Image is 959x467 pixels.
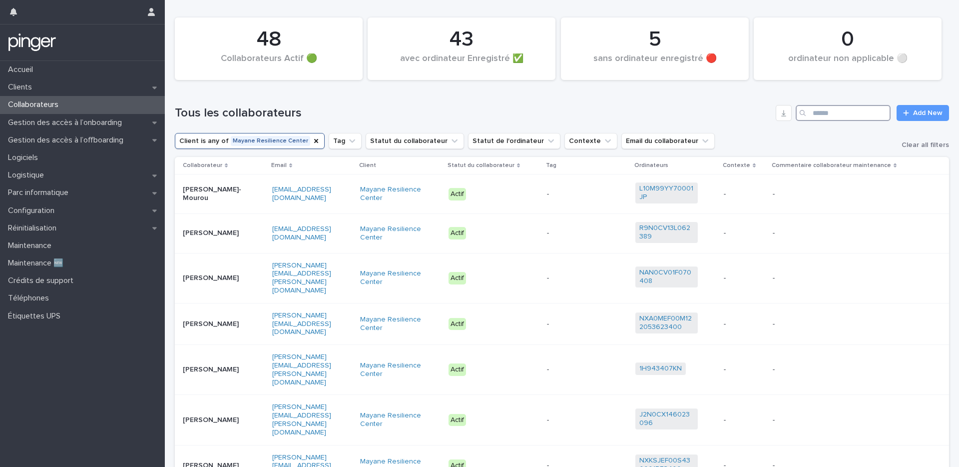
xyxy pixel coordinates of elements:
[724,320,765,328] p: -
[724,365,765,374] p: -
[272,353,331,385] a: [PERSON_NAME][EMAIL_ADDRESS][PERSON_NAME][DOMAIN_NAME]
[4,241,59,250] p: Maintenance
[639,314,694,331] a: NXA0MEF00M122053623400
[639,224,694,241] a: R9N0CV13L062389
[4,276,81,285] p: Crédits de support
[913,109,943,116] span: Add New
[449,188,466,200] div: Actif
[547,416,609,424] p: -
[4,82,40,92] p: Clients
[385,53,538,74] div: avec ordinateur Enregistré ✅
[4,293,57,303] p: Téléphones
[547,320,609,328] p: -
[4,311,68,321] p: Étiquettes UPS
[272,262,331,294] a: [PERSON_NAME][EMAIL_ADDRESS][PERSON_NAME][DOMAIN_NAME]
[175,253,949,303] tr: [PERSON_NAME][PERSON_NAME][EMAIL_ADDRESS][PERSON_NAME][DOMAIN_NAME]Mayane Resilience Center Actif...
[366,133,464,149] button: Statut du collaborateur
[773,274,898,282] p: -
[773,190,898,198] p: -
[639,364,682,373] a: 1H943407KN
[175,395,949,445] tr: [PERSON_NAME][PERSON_NAME][EMAIL_ADDRESS][PERSON_NAME][DOMAIN_NAME]Mayane Resilience Center Actif...
[773,365,898,374] p: -
[897,105,949,121] a: Add New
[4,65,41,74] p: Accueil
[639,410,694,427] a: J2N0CX146023096
[272,186,331,201] a: [EMAIL_ADDRESS][DOMAIN_NAME]
[578,27,732,52] div: 5
[183,365,245,374] p: [PERSON_NAME]
[724,190,765,198] p: -
[4,223,64,233] p: Réinitialisation
[360,315,423,332] a: Mayane Resilience Center
[723,160,750,171] p: Contexte
[468,133,560,149] button: Statut de l'ordinateur
[360,411,423,428] a: Mayane Resilience Center
[547,190,609,198] p: -
[578,53,732,74] div: sans ordinateur enregistré 🔴
[894,141,949,148] button: Clear all filters
[175,174,949,214] tr: [PERSON_NAME]-Mourou[EMAIL_ADDRESS][DOMAIN_NAME]Mayane Resilience Center Actif-L10M99YY70001JP --
[183,274,245,282] p: [PERSON_NAME]
[183,185,245,202] p: [PERSON_NAME]-Mourou
[272,312,331,336] a: [PERSON_NAME][EMAIL_ADDRESS][DOMAIN_NAME]
[175,106,772,120] h1: Tous les collaborateurs
[4,170,52,180] p: Logistique
[772,160,891,171] p: Commentaire collaborateur maintenance
[724,274,765,282] p: -
[564,133,617,149] button: Contexte
[771,53,925,74] div: ordinateur non applicable ⚪
[183,160,222,171] p: Collaborateur
[175,213,949,253] tr: [PERSON_NAME][EMAIL_ADDRESS][DOMAIN_NAME]Mayane Resilience Center Actif-R9N0CV13L062389 --
[773,229,898,237] p: -
[4,206,62,215] p: Configuration
[360,225,423,242] a: Mayane Resilience Center
[192,27,346,52] div: 48
[360,185,423,202] a: Mayane Resilience Center
[183,416,245,424] p: [PERSON_NAME]
[8,32,56,52] img: mTgBEunGTSyRkCgitkcU
[4,188,76,197] p: Parc informatique
[183,229,245,237] p: [PERSON_NAME]
[449,363,466,376] div: Actif
[639,184,694,201] a: L10M99YY70001JP
[175,303,949,344] tr: [PERSON_NAME][PERSON_NAME][EMAIL_ADDRESS][DOMAIN_NAME]Mayane Resilience Center Actif-NXA0MEF00M12...
[796,105,891,121] input: Search
[547,365,609,374] p: -
[192,53,346,74] div: Collaborateurs Actif 🟢
[360,361,423,378] a: Mayane Resilience Center
[272,225,331,241] a: [EMAIL_ADDRESS][DOMAIN_NAME]
[547,274,609,282] p: -
[449,318,466,330] div: Actif
[634,160,668,171] p: Ordinateurs
[385,27,538,52] div: 43
[449,227,466,239] div: Actif
[359,160,376,171] p: Client
[4,153,46,162] p: Logiciels
[449,272,466,284] div: Actif
[271,160,287,171] p: Email
[183,320,245,328] p: [PERSON_NAME]
[360,269,423,286] a: Mayane Resilience Center
[272,403,331,435] a: [PERSON_NAME][EMAIL_ADDRESS][PERSON_NAME][DOMAIN_NAME]
[724,229,765,237] p: -
[4,118,130,127] p: Gestion des accès à l’onboarding
[4,135,131,145] p: Gestion des accès à l’offboarding
[902,141,949,148] span: Clear all filters
[547,229,609,237] p: -
[773,416,898,424] p: -
[448,160,514,171] p: Statut du collaborateur
[329,133,362,149] button: Tag
[4,100,66,109] p: Collaborateurs
[546,160,556,171] p: Tag
[639,268,694,285] a: NAN0CV01F070408
[773,320,898,328] p: -
[771,27,925,52] div: 0
[175,345,949,395] tr: [PERSON_NAME][PERSON_NAME][EMAIL_ADDRESS][PERSON_NAME][DOMAIN_NAME]Mayane Resilience Center Actif...
[449,414,466,426] div: Actif
[724,416,765,424] p: -
[175,133,325,149] button: Client
[4,258,71,268] p: Maintenance 🆕
[621,133,715,149] button: Email du collaborateur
